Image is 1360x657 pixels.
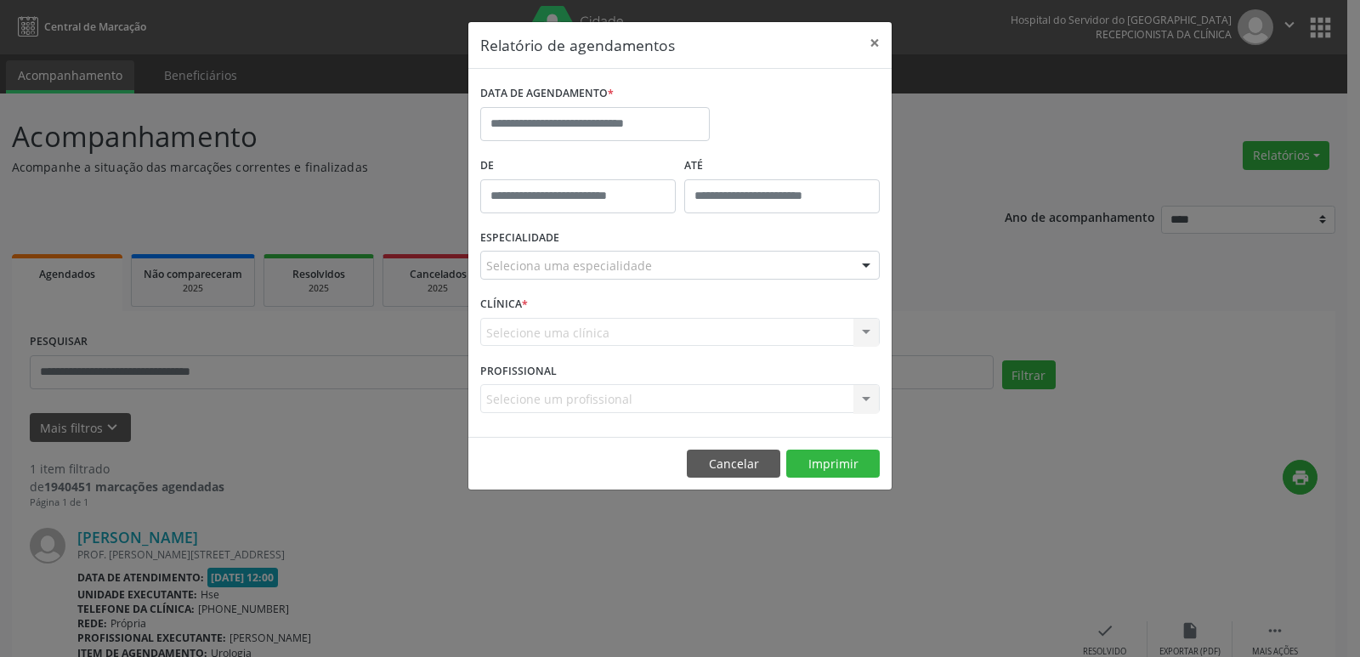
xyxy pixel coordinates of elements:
[684,153,880,179] label: ATÉ
[687,450,780,479] button: Cancelar
[858,22,892,64] button: Close
[786,450,880,479] button: Imprimir
[480,81,614,107] label: DATA DE AGENDAMENTO
[480,358,557,384] label: PROFISSIONAL
[480,153,676,179] label: De
[486,257,652,275] span: Seleciona uma especialidade
[480,292,528,318] label: CLÍNICA
[480,225,559,252] label: ESPECIALIDADE
[480,34,675,56] h5: Relatório de agendamentos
